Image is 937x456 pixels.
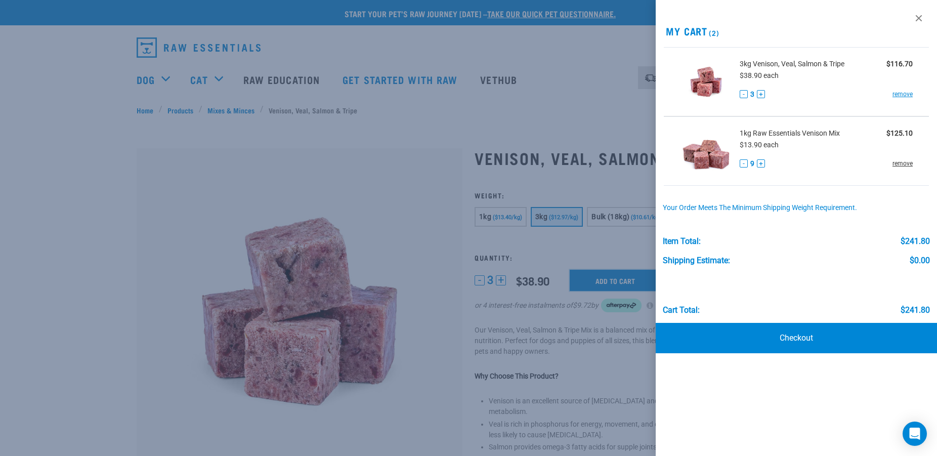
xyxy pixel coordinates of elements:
a: Checkout [656,323,937,353]
strong: $125.10 [886,129,913,137]
a: remove [892,159,913,168]
span: $13.90 each [740,141,779,149]
div: $241.80 [901,306,930,315]
button: + [757,159,765,168]
span: $38.90 each [740,71,779,79]
div: Shipping Estimate: [663,256,730,265]
div: $0.00 [910,256,930,265]
span: 3 [750,89,754,100]
h2: My Cart [656,25,937,37]
div: Cart total: [663,306,700,315]
img: Raw Essentials Venison Mix [680,125,732,177]
a: remove [892,90,913,99]
span: 3kg Venison, Veal, Salmon & Tripe [740,59,844,69]
button: - [740,90,748,98]
div: $241.80 [901,237,930,246]
button: + [757,90,765,98]
div: Your order meets the minimum shipping weight requirement. [663,204,930,212]
span: (2) [707,31,719,34]
div: Item Total: [663,237,701,246]
span: 9 [750,158,754,169]
button: - [740,159,748,168]
img: Venison, Veal, Salmon & Tripe [680,56,732,108]
div: Open Intercom Messenger [903,422,927,446]
span: 1kg Raw Essentials Venison Mix [740,128,840,139]
strong: $116.70 [886,60,913,68]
